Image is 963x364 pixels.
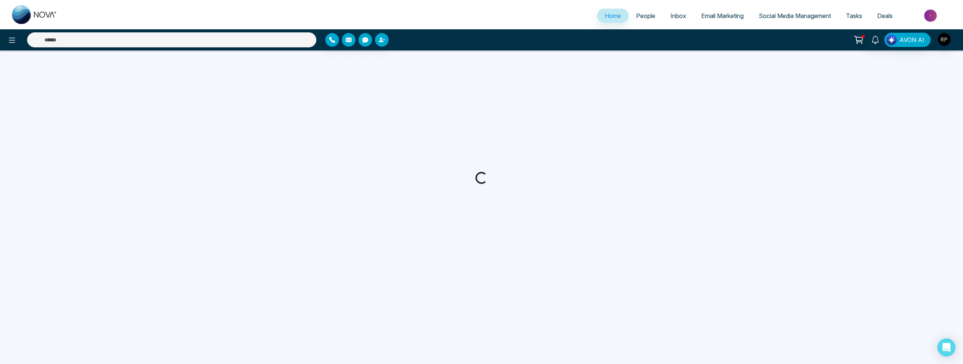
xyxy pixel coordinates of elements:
a: Social Media Management [751,9,838,23]
a: Deals [870,9,900,23]
span: Inbox [670,12,686,20]
a: Home [597,9,629,23]
a: Email Marketing [694,9,751,23]
span: AVON AI [899,35,924,44]
a: Inbox [663,9,694,23]
img: Lead Flow [886,35,897,45]
a: Tasks [838,9,870,23]
span: Social Media Management [759,12,831,20]
span: Tasks [846,12,862,20]
span: Email Marketing [701,12,744,20]
img: Nova CRM Logo [12,5,57,24]
button: AVON AI [884,33,931,47]
img: User Avatar [938,33,951,46]
div: Open Intercom Messenger [937,338,955,356]
span: People [636,12,655,20]
span: Home [605,12,621,20]
img: Market-place.gif [904,7,958,24]
a: People [629,9,663,23]
span: Deals [877,12,893,20]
